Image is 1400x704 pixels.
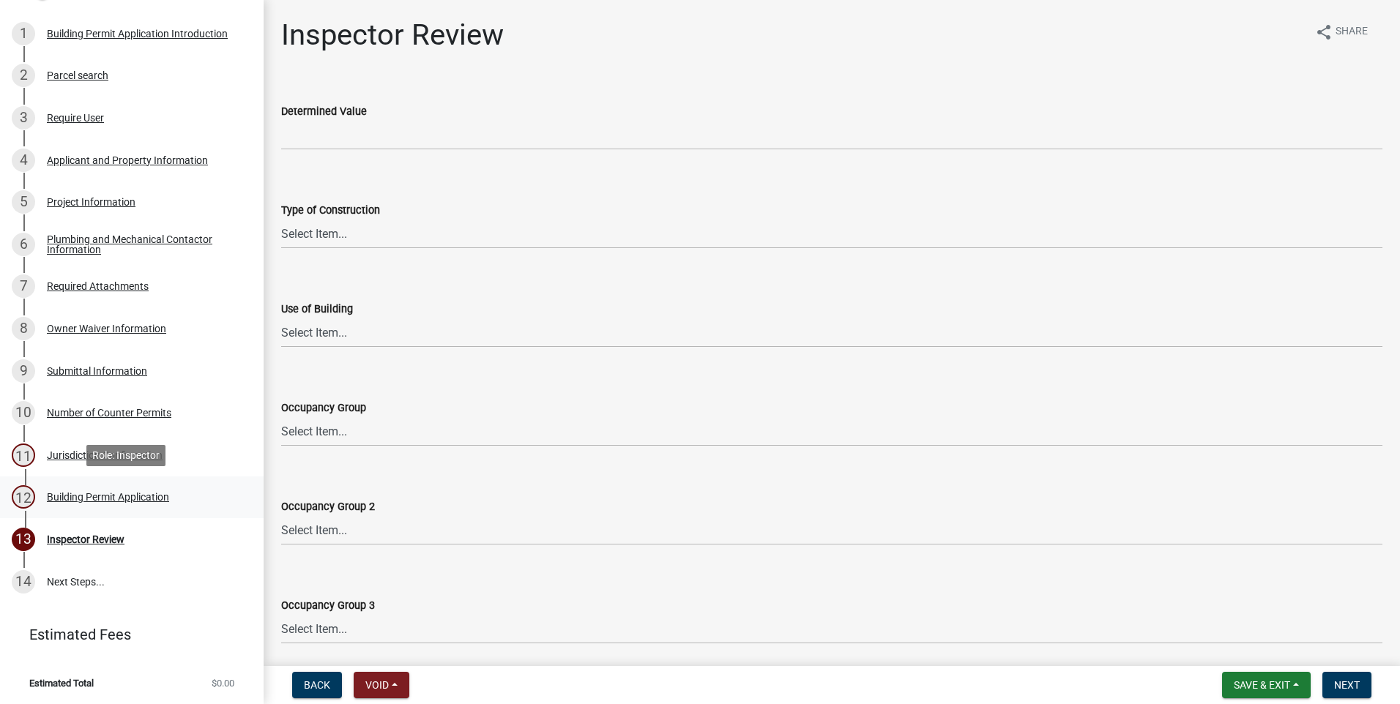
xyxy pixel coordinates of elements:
div: Building Permit Application Introduction [47,29,228,39]
button: Next [1322,672,1371,698]
span: $0.00 [212,678,234,688]
div: Applicant and Property Information [47,155,208,165]
div: 4 [12,149,35,172]
div: 11 [12,443,35,467]
label: Use of Building [281,304,353,315]
label: Occupancy Group [281,403,366,413]
div: 2 [12,64,35,87]
button: Back [292,672,342,698]
div: Role: Inspector [86,445,165,466]
h1: Inspector Review [281,18,504,53]
span: Share [1336,23,1368,41]
button: Void [354,672,409,698]
div: Jurisdiction Confirmation [47,450,163,460]
div: 8 [12,317,35,340]
div: 13 [12,528,35,551]
div: 12 [12,485,35,509]
span: Estimated Total [29,678,94,688]
div: Parcel search [47,70,108,80]
div: 1 [12,22,35,45]
span: Void [365,679,389,691]
div: Plumbing and Mechanical Contactor Information [47,234,240,255]
div: Required Attachments [47,281,149,291]
div: Project Information [47,197,135,207]
div: 5 [12,190,35,214]
div: Owner Waiver Information [47,323,166,334]
div: 3 [12,106,35,130]
a: Estimated Fees [12,620,240,649]
div: Building Permit Application [47,492,169,502]
label: Occupancy Group 3 [281,601,375,611]
label: Determined Value [281,107,367,117]
button: shareShare [1303,18,1379,46]
span: Next [1334,679,1360,691]
div: 6 [12,233,35,256]
div: 7 [12,274,35,298]
div: 10 [12,401,35,424]
div: 9 [12,359,35,383]
div: 14 [12,570,35,593]
span: Save & Exit [1234,679,1290,691]
div: Number of Counter Permits [47,408,171,418]
div: Inspector Review [47,534,124,544]
span: Back [304,679,330,691]
div: Require User [47,113,104,123]
label: Occupancy Group 2 [281,502,375,512]
label: Type of Construction [281,206,380,216]
button: Save & Exit [1222,672,1311,698]
div: Submittal Information [47,366,147,376]
i: share [1315,23,1333,41]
